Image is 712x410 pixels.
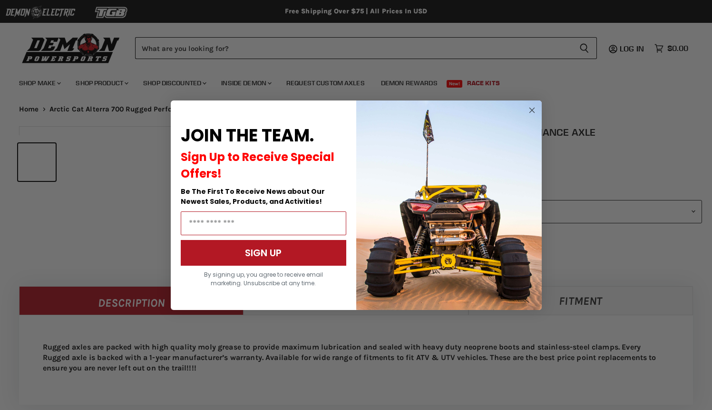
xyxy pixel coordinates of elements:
[204,270,323,287] span: By signing up, you agree to receive email marketing. Unsubscribe at any time.
[526,104,538,116] button: Close dialog
[356,100,542,310] img: a9095488-b6e7-41ba-879d-588abfab540b.jpeg
[181,211,346,235] input: Email Address
[181,123,314,148] span: JOIN THE TEAM.
[181,149,334,181] span: Sign Up to Receive Special Offers!
[181,240,346,266] button: SIGN UP
[181,187,325,206] span: Be The First To Receive News about Our Newest Sales, Products, and Activities!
